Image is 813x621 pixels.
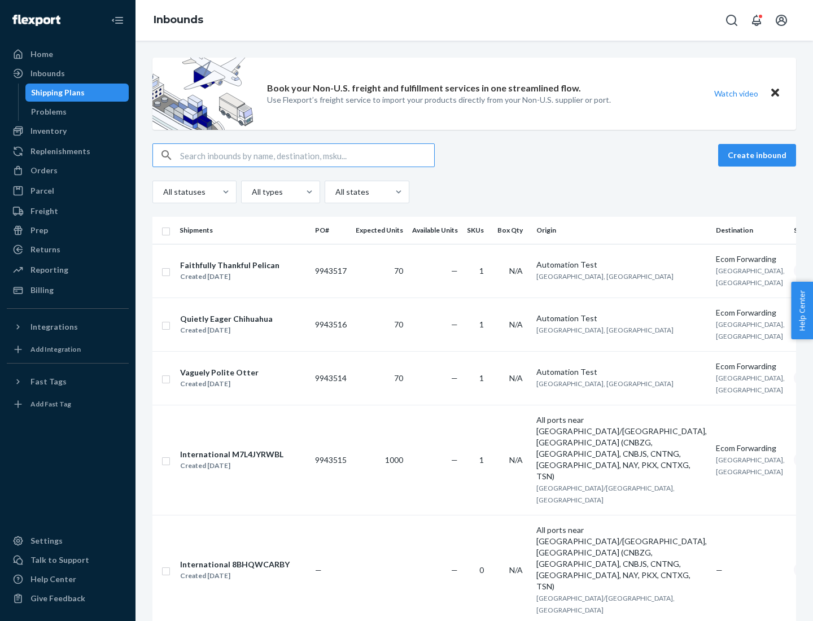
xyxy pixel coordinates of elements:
[145,4,212,37] ol: breadcrumbs
[479,266,484,275] span: 1
[711,217,789,244] th: Destination
[180,260,279,271] div: Faithfully Thankful Pelican
[509,320,523,329] span: N/A
[30,574,76,585] div: Help Center
[716,307,785,318] div: Ecom Forwarding
[745,9,768,32] button: Open notifications
[30,399,71,409] div: Add Fast Tag
[30,344,81,354] div: Add Integration
[509,565,523,575] span: N/A
[31,106,67,117] div: Problems
[180,559,290,570] div: International 8BHQWCARBY
[7,570,129,588] a: Help Center
[162,186,163,198] input: All statuses
[536,259,707,270] div: Automation Test
[451,455,458,465] span: —
[30,535,63,546] div: Settings
[30,165,58,176] div: Orders
[7,340,129,358] a: Add Integration
[451,565,458,575] span: —
[532,217,711,244] th: Origin
[394,320,403,329] span: 70
[7,589,129,607] button: Give Feedback
[25,84,129,102] a: Shipping Plans
[7,221,129,239] a: Prep
[408,217,462,244] th: Available Units
[154,14,203,26] a: Inbounds
[720,9,743,32] button: Open Search Box
[30,205,58,217] div: Freight
[479,455,484,465] span: 1
[30,49,53,60] div: Home
[536,524,707,592] div: All ports near [GEOGRAPHIC_DATA]/[GEOGRAPHIC_DATA], [GEOGRAPHIC_DATA] (CNBZG, [GEOGRAPHIC_DATA], ...
[716,320,785,340] span: [GEOGRAPHIC_DATA], [GEOGRAPHIC_DATA]
[180,449,283,460] div: International M7L4JYRWBL
[180,271,279,282] div: Created [DATE]
[479,373,484,383] span: 1
[30,285,54,296] div: Billing
[25,103,129,121] a: Problems
[180,367,259,378] div: Vaguely Polite Otter
[536,414,707,482] div: All ports near [GEOGRAPHIC_DATA]/[GEOGRAPHIC_DATA], [GEOGRAPHIC_DATA] (CNBZG, [GEOGRAPHIC_DATA], ...
[30,146,90,157] div: Replenishments
[493,217,532,244] th: Box Qty
[479,565,484,575] span: 0
[315,565,322,575] span: —
[718,144,796,167] button: Create inbound
[251,186,252,198] input: All types
[7,373,129,391] button: Fast Tags
[311,351,351,405] td: 9943514
[30,376,67,387] div: Fast Tags
[30,225,48,236] div: Prep
[7,45,129,63] a: Home
[707,85,766,102] button: Watch video
[311,217,351,244] th: PO#
[536,272,674,281] span: [GEOGRAPHIC_DATA], [GEOGRAPHIC_DATA]
[30,244,60,255] div: Returns
[180,144,434,167] input: Search inbounds by name, destination, msku...
[180,325,273,336] div: Created [DATE]
[716,374,785,394] span: [GEOGRAPHIC_DATA], [GEOGRAPHIC_DATA]
[462,217,493,244] th: SKUs
[311,405,351,515] td: 9943515
[7,122,129,140] a: Inventory
[7,202,129,220] a: Freight
[180,378,259,390] div: Created [DATE]
[536,313,707,324] div: Automation Test
[267,94,611,106] p: Use Flexport’s freight service to import your products directly from your Non-U.S. supplier or port.
[7,64,129,82] a: Inbounds
[7,182,129,200] a: Parcel
[30,185,54,196] div: Parcel
[451,373,458,383] span: —
[7,240,129,259] a: Returns
[175,217,311,244] th: Shipments
[791,282,813,339] button: Help Center
[536,326,674,334] span: [GEOGRAPHIC_DATA], [GEOGRAPHIC_DATA]
[394,266,403,275] span: 70
[7,281,129,299] a: Billing
[770,9,793,32] button: Open account menu
[536,379,674,388] span: [GEOGRAPHIC_DATA], [GEOGRAPHIC_DATA]
[180,313,273,325] div: Quietly Eager Chihuahua
[7,395,129,413] a: Add Fast Tag
[509,373,523,383] span: N/A
[351,217,408,244] th: Expected Units
[30,554,89,566] div: Talk to Support
[311,244,351,298] td: 9943517
[31,87,85,98] div: Shipping Plans
[716,443,785,454] div: Ecom Forwarding
[7,261,129,279] a: Reporting
[716,456,785,476] span: [GEOGRAPHIC_DATA], [GEOGRAPHIC_DATA]
[716,565,723,575] span: —
[30,264,68,275] div: Reporting
[7,532,129,550] a: Settings
[451,320,458,329] span: —
[451,266,458,275] span: —
[768,85,783,102] button: Close
[716,266,785,287] span: [GEOGRAPHIC_DATA], [GEOGRAPHIC_DATA]
[7,161,129,180] a: Orders
[106,9,129,32] button: Close Navigation
[7,142,129,160] a: Replenishments
[30,125,67,137] div: Inventory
